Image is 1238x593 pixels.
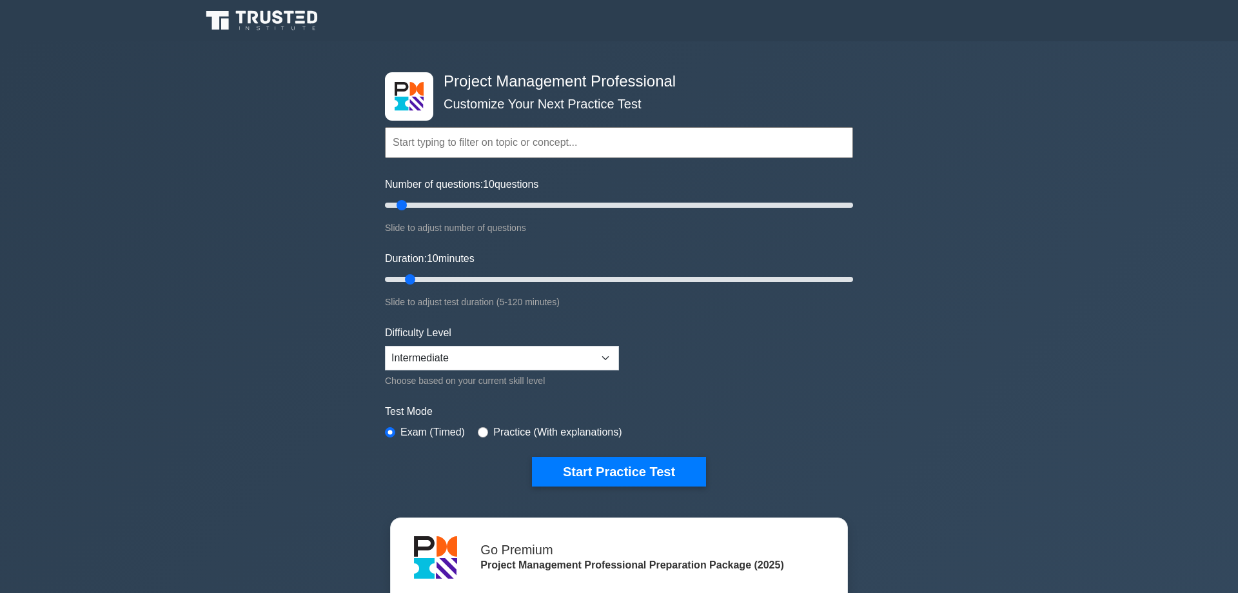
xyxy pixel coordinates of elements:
[385,294,853,310] div: Slide to adjust test duration (5-120 minutes)
[385,373,619,388] div: Choose based on your current skill level
[385,177,538,192] label: Number of questions: questions
[400,425,465,440] label: Exam (Timed)
[385,325,451,341] label: Difficulty Level
[427,253,438,264] span: 10
[385,251,475,266] label: Duration: minutes
[385,127,853,158] input: Start typing to filter on topic or concept...
[483,179,495,190] span: 10
[385,220,853,236] div: Slide to adjust number of questions
[532,457,706,487] button: Start Practice Test
[493,425,622,440] label: Practice (With explanations)
[385,404,853,419] label: Test Mode
[438,72,790,91] h4: Project Management Professional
